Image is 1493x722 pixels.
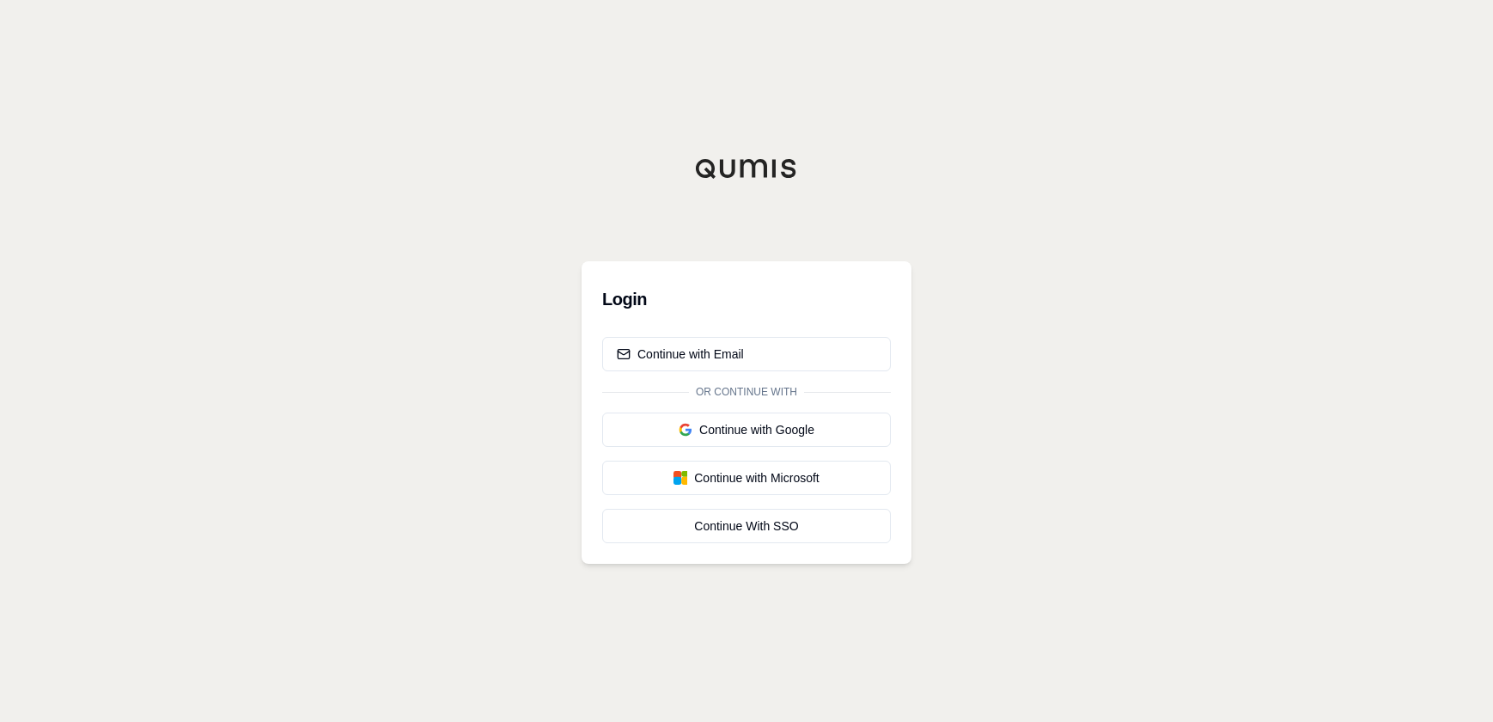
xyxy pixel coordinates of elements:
h3: Login [602,282,891,316]
img: Qumis [695,158,798,179]
button: Continue with Microsoft [602,461,891,495]
div: Continue with Email [617,346,744,363]
div: Continue with Google [617,421,876,438]
div: Continue With SSO [617,517,876,535]
button: Continue with Google [602,413,891,447]
span: Or continue with [689,385,804,399]
button: Continue with Email [602,337,891,371]
a: Continue With SSO [602,509,891,543]
div: Continue with Microsoft [617,469,876,486]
